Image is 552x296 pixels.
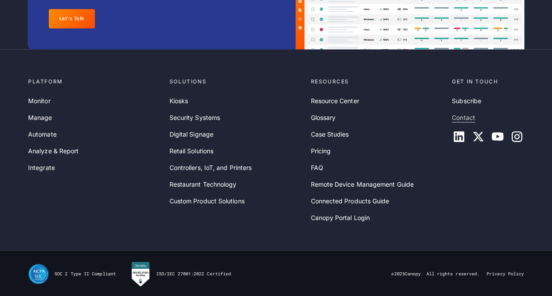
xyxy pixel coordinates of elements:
div: ISO/IEC 27001:2022 Certified [156,271,231,277]
a: Resource Center [310,96,359,106]
a: Case Studies [310,130,349,139]
a: Connected Products Guide [310,196,389,206]
div: Resources [310,78,445,86]
a: Glossary [310,113,336,123]
a: Canopy Portal Login [310,213,370,223]
a: Contact [452,113,475,123]
a: Automate [28,130,57,139]
a: Privacy Policy [487,271,524,277]
a: Retail Solutions [170,146,213,156]
a: Monitor [28,96,51,106]
a: Digital Signage [170,130,213,139]
img: SOC II Type II Compliance Certification for Canopy Remote Device Management [28,264,49,285]
div: Get in touch [452,78,524,86]
div: © Canopy. All rights reserved. [391,271,480,277]
a: Analyze & Report [28,146,79,156]
div: SOC 2 Type II Compliant [54,271,116,277]
div: Solutions [170,78,304,86]
a: Let's Talk [49,9,95,28]
a: Subscribe [452,96,481,106]
a: Manage [28,113,52,123]
a: Pricing [310,146,331,156]
a: Remote Device Management Guide [310,180,413,189]
a: Restaurant Technology [170,180,237,189]
a: Controllers, IoT, and Printers [170,163,252,173]
a: Integrate [28,163,55,173]
a: Kiosks [170,96,188,106]
span: 2025 [394,271,404,277]
a: Custom Product Solutions [170,196,245,206]
a: FAQ [310,163,323,173]
img: Canopy RMM is Sensiba Certified for ISO/IEC [130,261,151,287]
a: Security Systems [170,113,220,123]
div: Platform [28,78,162,86]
